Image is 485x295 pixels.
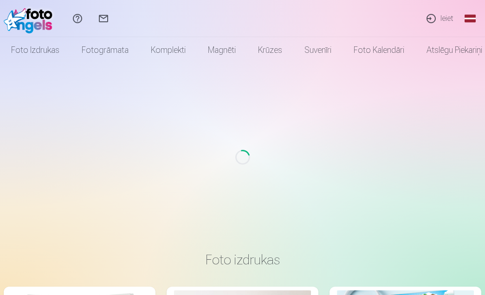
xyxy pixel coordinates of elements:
a: Magnēti [197,37,247,63]
img: /fa1 [4,4,57,33]
a: Foto kalendāri [343,37,415,63]
a: Fotogrāmata [71,37,140,63]
a: Krūzes [247,37,293,63]
a: Komplekti [140,37,197,63]
h3: Foto izdrukas [11,251,474,268]
a: Suvenīri [293,37,343,63]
